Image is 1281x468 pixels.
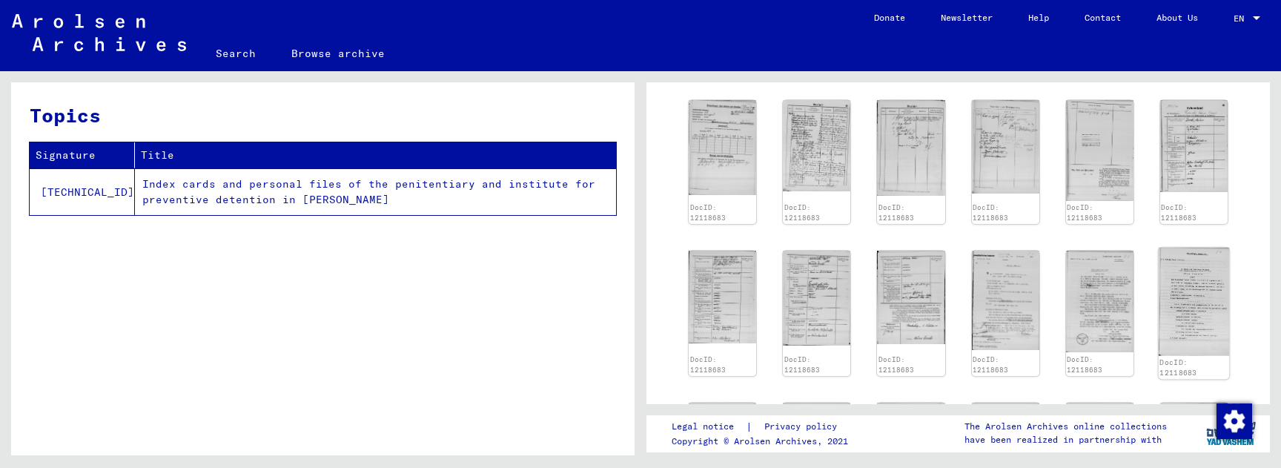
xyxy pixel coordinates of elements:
img: 014.jpg [783,251,850,346]
img: yv_logo.png [1203,415,1259,452]
th: Signature [30,142,135,168]
a: Legal notice [672,419,746,435]
img: 007.jpg [689,100,756,195]
p: The Arolsen Archives online collections [964,420,1167,433]
a: DocID: 12118683 [878,355,914,374]
img: 016.jpg [972,251,1039,351]
img: 010.jpg [972,100,1039,194]
a: Browse archive [274,36,403,71]
a: DocID: 12118683 [1159,357,1196,377]
img: 017.jpg [1066,251,1133,352]
a: DocID: 12118683 [690,203,726,222]
div: | [672,419,855,435]
p: have been realized in partnership with [964,433,1167,446]
td: Index cards and personal files of the penitentiary and institute for preventive detention in [PER... [135,168,616,215]
a: DocID: 12118683 [1067,355,1102,374]
img: 013.jpg [689,251,756,344]
td: [TECHNICAL_ID] [30,168,135,215]
img: 009.jpg [877,100,944,196]
a: DocID: 12118683 [784,203,820,222]
a: DocID: 12118683 [1161,203,1196,222]
a: DocID: 12118683 [973,203,1008,222]
img: Change consent [1217,403,1252,439]
a: DocID: 12118683 [784,355,820,374]
img: 011.jpg [1066,100,1133,201]
img: 008.jpg [783,100,850,191]
img: 015.jpg [877,251,944,344]
span: EN [1234,13,1250,24]
a: DocID: 12118683 [1067,203,1102,222]
a: DocID: 12118683 [878,203,914,222]
a: Privacy policy [752,419,855,435]
img: Arolsen_neg.svg [12,14,186,51]
a: DocID: 12118683 [973,355,1008,374]
a: Search [198,36,274,71]
p: Copyright © Arolsen Archives, 2021 [672,435,855,448]
img: 018.jpg [1159,247,1230,355]
th: Title [135,142,616,168]
h3: Topics [30,101,615,130]
a: DocID: 12118683 [690,355,726,374]
img: 012.jpg [1160,100,1228,192]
